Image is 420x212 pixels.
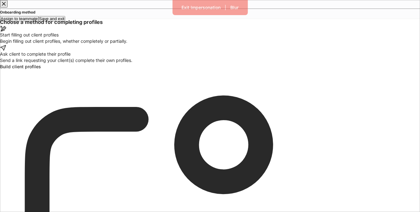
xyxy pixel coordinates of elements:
[39,17,65,21] div: Save and exit
[230,5,239,10] div: Blur
[226,3,243,13] button: Blur
[38,16,65,21] button: Save and exit
[1,17,38,21] div: Assign to teammate
[177,3,225,13] button: Exit Impersonation
[181,5,221,10] div: Exit Impersonation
